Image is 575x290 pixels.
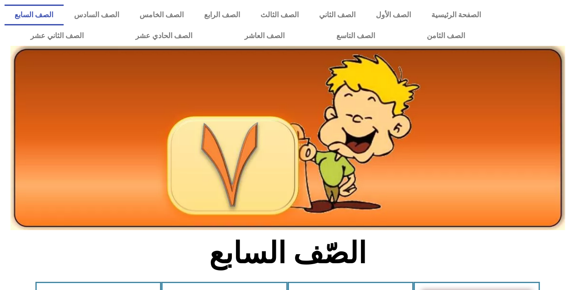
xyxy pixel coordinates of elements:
[309,5,365,25] a: الصف الثاني
[194,5,250,25] a: الصف الرابع
[64,5,129,25] a: الصف السادس
[421,5,491,25] a: الصفحة الرئيسية
[110,25,218,46] a: الصف الحادي عشر
[365,5,421,25] a: الصف الأول
[5,25,110,46] a: الصف الثاني عشر
[5,5,64,25] a: الصف السابع
[250,5,309,25] a: الصف الثالث
[310,25,401,46] a: الصف التاسع
[219,25,310,46] a: الصف العاشر
[137,236,438,271] h2: الصّف السابع
[401,25,491,46] a: الصف الثامن
[129,5,194,25] a: الصف الخامس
